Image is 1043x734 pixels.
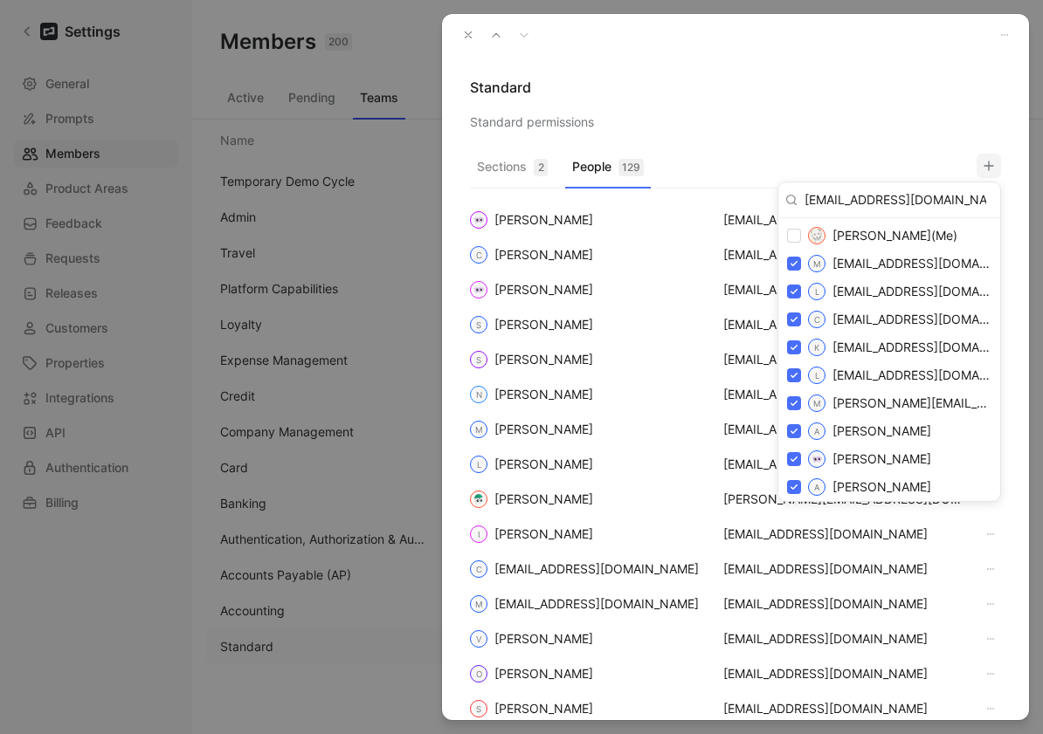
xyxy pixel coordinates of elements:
[815,287,819,297] text: L
[832,479,931,494] span: [PERSON_NAME]
[813,399,821,408] text: M
[832,284,1037,298] span: [EMAIL_ADDRESS][DOMAIN_NAME]
[810,368,824,382] svg: lcarter@brex.com
[810,340,824,354] svg: kkhosla@brex.com
[832,423,931,438] span: [PERSON_NAME]
[810,480,824,494] svg: Adam
[832,340,1037,354] span: [EMAIL_ADDRESS][DOMAIN_NAME]
[814,315,820,325] text: C
[814,427,820,436] text: A
[832,312,1037,326] span: [EMAIL_ADDRESS][DOMAIN_NAME]
[813,259,821,269] text: M
[814,343,820,353] text: K
[832,228,931,243] span: [PERSON_NAME]
[815,371,819,381] text: L
[810,229,824,243] img: James
[798,186,993,214] input: Search...
[810,257,824,271] svg: mdungca@brex.com
[810,424,824,438] svg: Abby
[832,227,957,244] span: (Me)
[810,285,824,298] svg: llonardi@brex.com
[832,367,1037,382] span: [EMAIL_ADDRESS][DOMAIN_NAME]
[810,452,824,466] img: Abdulaziz
[832,451,931,466] span: [PERSON_NAME]
[810,396,824,410] svg: mphiri@brex.com
[810,312,824,326] svg: ckalaiah@brex.com
[814,483,820,492] text: A
[832,256,1037,271] span: [EMAIL_ADDRESS][DOMAIN_NAME]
